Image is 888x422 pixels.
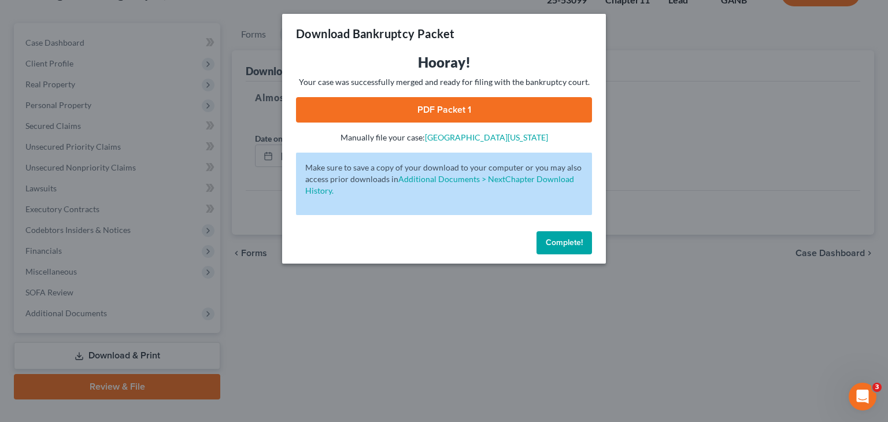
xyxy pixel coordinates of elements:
[305,174,574,195] a: Additional Documents > NextChapter Download History.
[536,231,592,254] button: Complete!
[546,238,583,247] span: Complete!
[305,162,583,197] p: Make sure to save a copy of your download to your computer or you may also access prior downloads in
[872,383,882,392] span: 3
[296,76,592,88] p: Your case was successfully merged and ready for filing with the bankruptcy court.
[425,132,548,142] a: [GEOGRAPHIC_DATA][US_STATE]
[296,132,592,143] p: Manually file your case:
[296,25,454,42] h3: Download Bankruptcy Packet
[849,383,876,410] iframe: Intercom live chat
[296,53,592,72] h3: Hooray!
[296,97,592,123] a: PDF Packet 1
